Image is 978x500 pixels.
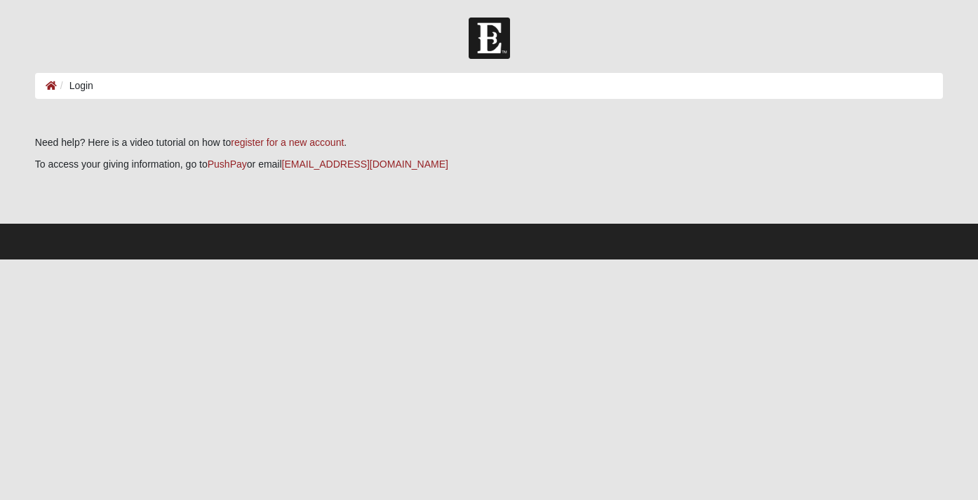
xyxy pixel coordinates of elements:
img: Church of Eleven22 Logo [469,18,510,59]
p: Need help? Here is a video tutorial on how to . [35,135,943,150]
a: register for a new account [231,137,344,148]
p: To access your giving information, go to or email [35,157,943,172]
a: [EMAIL_ADDRESS][DOMAIN_NAME] [282,158,448,170]
a: PushPay [208,158,247,170]
li: Login [57,79,93,93]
